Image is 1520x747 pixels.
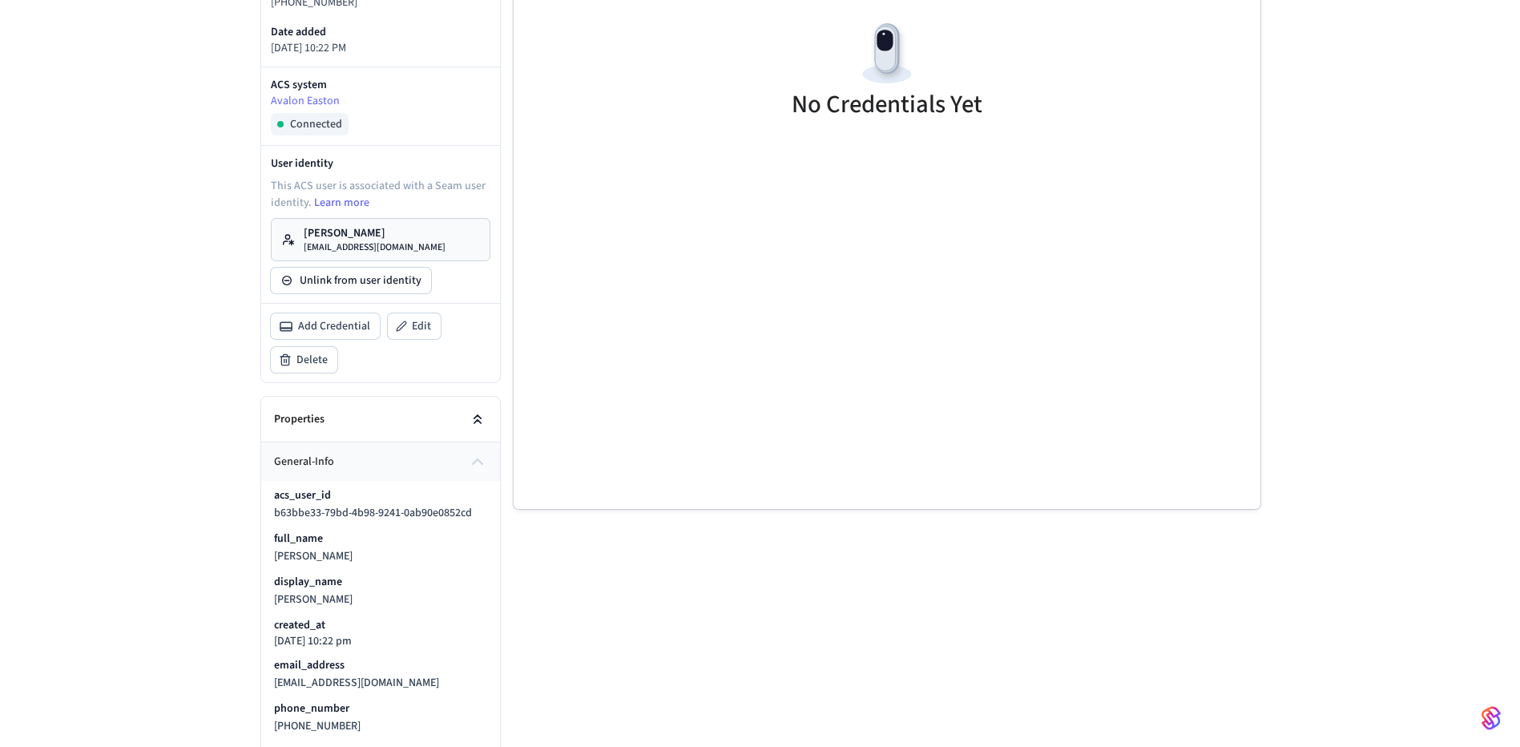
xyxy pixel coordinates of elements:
[304,225,446,241] p: [PERSON_NAME]
[314,195,369,211] a: Learn more
[388,313,441,339] button: Edit
[271,178,490,212] p: This ACS user is associated with a Seam user identity.
[271,93,490,110] a: Avalon Easton
[271,218,490,261] a: [PERSON_NAME][EMAIL_ADDRESS][DOMAIN_NAME]
[274,657,345,673] p: email_address
[274,635,352,648] p: [DATE] 10:22 pm
[274,548,353,564] span: [PERSON_NAME]
[271,313,380,339] button: Add Credential
[274,592,353,608] span: [PERSON_NAME]
[261,442,500,481] button: general-info
[271,40,490,57] p: [DATE] 10:22 PM
[271,268,431,293] button: Unlink from user identity
[271,347,337,373] button: Delete
[271,155,490,172] p: User identity
[274,411,325,427] h2: Properties
[274,675,439,691] span: [EMAIL_ADDRESS][DOMAIN_NAME]
[274,505,472,521] span: b63bbe33-79bd-4b98-9241-0ab90e0852cd
[412,318,431,334] span: Edit
[1482,705,1501,731] img: SeamLogoGradient.69752ec5.svg
[296,352,328,368] span: Delete
[274,718,361,734] span: [PHONE_NUMBER]
[274,531,323,547] p: full_name
[274,617,325,633] p: created_at
[304,241,446,254] p: [EMAIL_ADDRESS][DOMAIN_NAME]
[290,116,342,132] span: Connected
[792,88,982,121] h5: No Credentials Yet
[274,574,342,590] p: display_name
[274,701,349,717] p: phone_number
[271,24,490,40] p: Date added
[271,77,490,93] p: ACS system
[851,18,923,90] img: Devices Empty State
[298,318,370,334] span: Add Credential
[274,487,331,503] p: acs_user_id
[274,454,334,470] span: general-info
